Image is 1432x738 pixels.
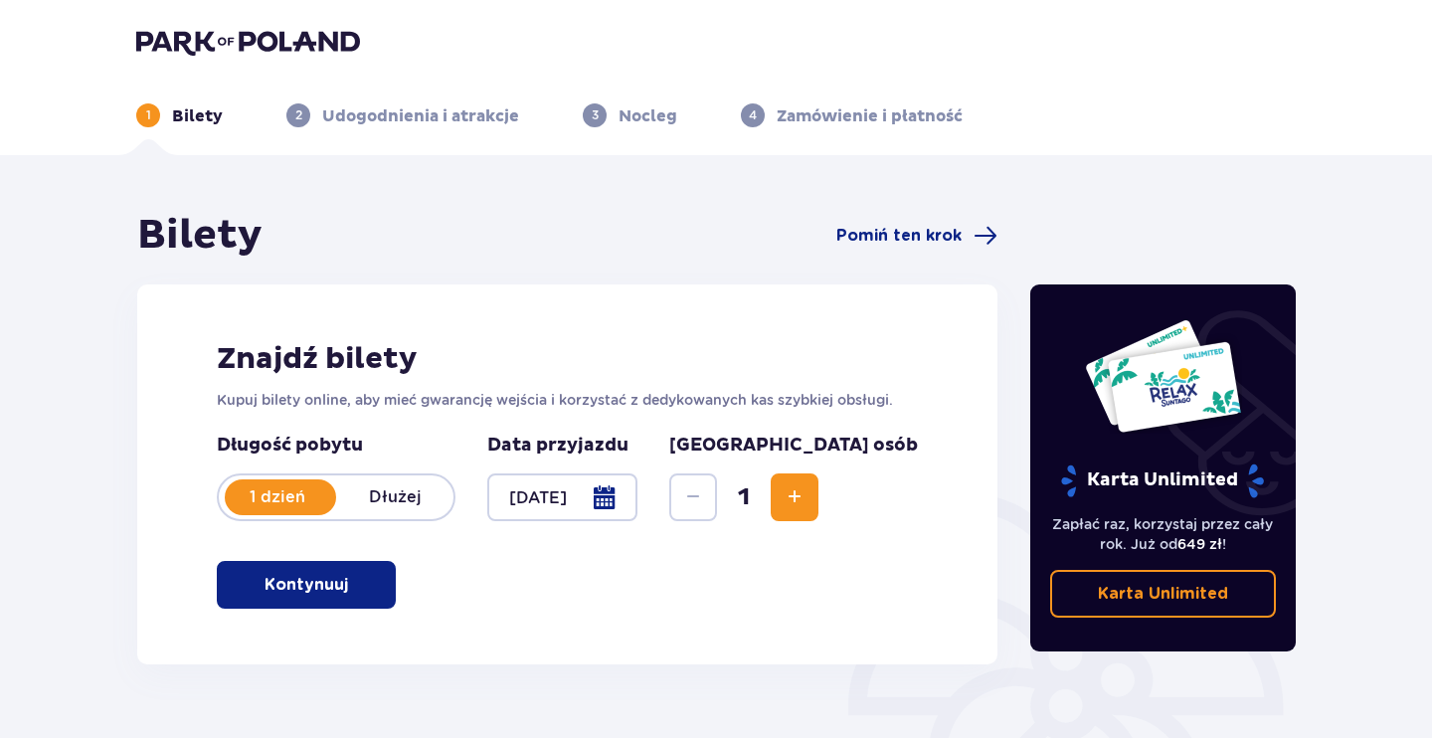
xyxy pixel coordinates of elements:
[836,225,962,247] span: Pomiń ten krok
[749,106,757,124] p: 4
[721,482,767,512] span: 1
[137,211,263,261] h1: Bilety
[1177,536,1222,552] span: 649 zł
[836,224,997,248] a: Pomiń ten krok
[669,473,717,521] button: Decrease
[322,105,519,127] p: Udogodnienia i atrakcje
[217,561,396,609] button: Kontynuuj
[336,486,453,508] p: Dłużej
[1098,583,1228,605] p: Karta Unlimited
[217,340,918,378] h2: Znajdź bilety
[172,105,223,127] p: Bilety
[295,106,302,124] p: 2
[136,28,360,56] img: Park of Poland logo
[1059,463,1266,498] p: Karta Unlimited
[265,574,348,596] p: Kontynuuj
[1050,514,1277,554] p: Zapłać raz, korzystaj przez cały rok. Już od !
[487,434,628,458] p: Data przyjazdu
[217,390,918,410] p: Kupuj bilety online, aby mieć gwarancję wejścia i korzystać z dedykowanych kas szybkiej obsługi.
[777,105,963,127] p: Zamówienie i płatność
[619,105,677,127] p: Nocleg
[217,434,455,458] p: Długość pobytu
[219,486,336,508] p: 1 dzień
[592,106,599,124] p: 3
[1050,570,1277,618] a: Karta Unlimited
[669,434,918,458] p: [GEOGRAPHIC_DATA] osób
[146,106,151,124] p: 1
[771,473,818,521] button: Increase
